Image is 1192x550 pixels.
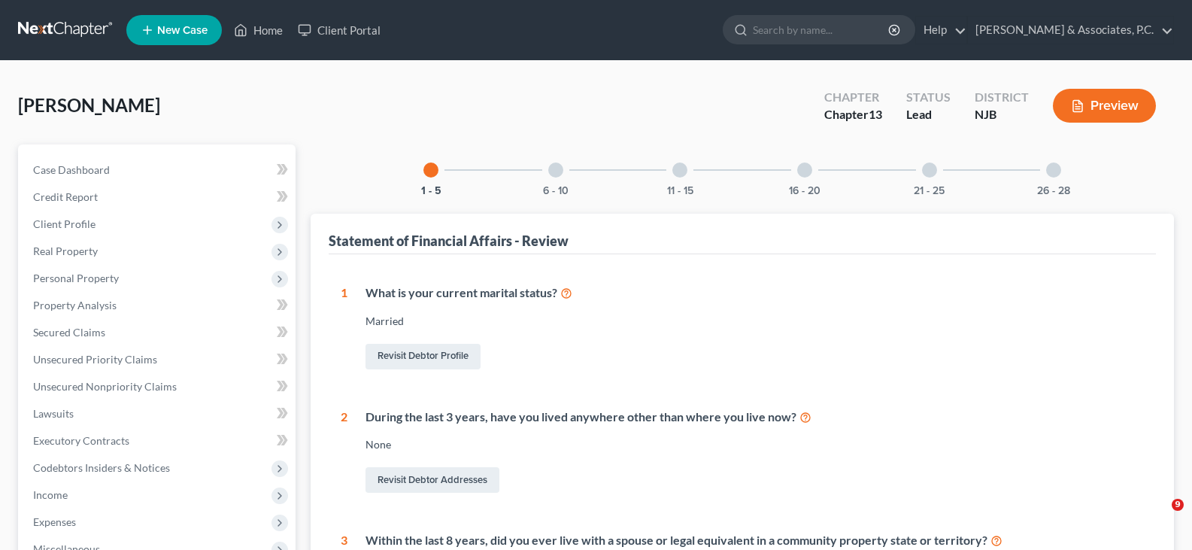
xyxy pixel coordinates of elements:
button: 1 - 5 [421,186,441,196]
span: Unsecured Nonpriority Claims [33,380,177,393]
a: Property Analysis [21,292,296,319]
div: None [365,437,1144,452]
span: Secured Claims [33,326,105,339]
span: New Case [157,25,208,36]
button: 11 - 15 [667,186,693,196]
a: Credit Report [21,184,296,211]
div: Chapter [824,89,882,106]
a: Executory Contracts [21,427,296,454]
a: Secured Claims [21,319,296,346]
div: 2 [341,409,347,497]
span: Unsecured Priority Claims [33,353,157,366]
span: Income [33,488,68,501]
button: Preview [1053,89,1156,123]
div: Within the last 8 years, did you ever live with a spouse or legal equivalent in a community prope... [365,532,1144,549]
span: Credit Report [33,190,98,203]
button: 21 - 25 [914,186,945,196]
div: NJB [975,106,1029,123]
a: Help [916,17,966,44]
iframe: Intercom live chat [1141,499,1177,535]
div: Status [906,89,951,106]
a: Unsecured Priority Claims [21,346,296,373]
div: Lead [906,106,951,123]
button: 26 - 28 [1037,186,1070,196]
button: 6 - 10 [543,186,569,196]
span: Real Property [33,245,98,257]
span: Lawsuits [33,407,74,420]
span: [PERSON_NAME] [18,94,160,116]
a: Unsecured Nonpriority Claims [21,373,296,400]
span: Executory Contracts [33,434,129,447]
span: 13 [869,107,882,121]
span: Case Dashboard [33,163,110,176]
div: Married [365,314,1144,329]
span: Client Profile [33,217,96,230]
a: Home [226,17,290,44]
a: Client Portal [290,17,388,44]
button: 16 - 20 [789,186,820,196]
span: 9 [1172,499,1184,511]
div: Chapter [824,106,882,123]
div: Statement of Financial Affairs - Review [329,232,569,250]
div: 1 [341,284,347,372]
span: Codebtors Insiders & Notices [33,461,170,474]
span: Personal Property [33,272,119,284]
span: Expenses [33,515,76,528]
div: What is your current marital status? [365,284,1144,302]
span: Property Analysis [33,299,117,311]
a: [PERSON_NAME] & Associates, P.C. [968,17,1173,44]
input: Search by name... [753,16,890,44]
a: Revisit Debtor Addresses [365,467,499,493]
a: Case Dashboard [21,156,296,184]
a: Lawsuits [21,400,296,427]
div: District [975,89,1029,106]
a: Revisit Debtor Profile [365,344,481,369]
div: During the last 3 years, have you lived anywhere other than where you live now? [365,409,1144,426]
